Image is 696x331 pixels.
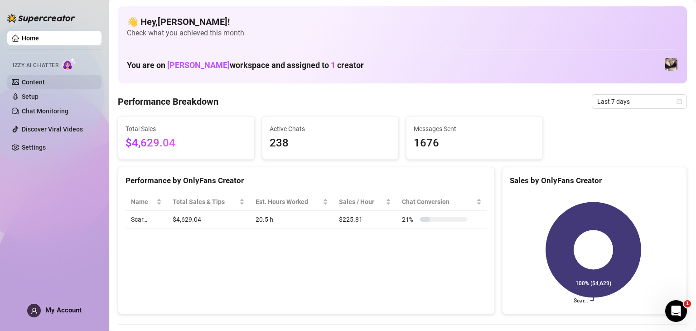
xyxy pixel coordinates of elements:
img: logo-BBDzfeDw.svg [7,14,75,23]
th: Name [126,193,167,211]
span: My Account [45,306,82,314]
div: Sales by OnlyFans Creator [510,175,679,187]
span: calendar [677,99,682,104]
h4: Performance Breakdown [118,95,218,108]
span: Last 7 days [597,95,681,108]
th: Total Sales & Tips [167,193,250,211]
span: Messages Sent [414,124,535,134]
a: Discover Viral Videos [22,126,83,133]
span: Active Chats [270,124,391,134]
span: $4,629.04 [126,135,247,152]
span: 238 [270,135,391,152]
span: Name [131,197,155,207]
div: Performance by OnlyFans Creator [126,175,487,187]
img: Scar [665,58,677,71]
td: $225.81 [333,211,396,229]
span: 1676 [414,135,535,152]
span: Total Sales & Tips [173,197,237,207]
span: Check what you achieved this month [127,28,678,38]
a: Home [22,34,39,42]
a: Chat Monitoring [22,107,68,115]
a: Setup [22,93,39,100]
span: user [31,307,38,314]
h4: 👋 Hey, [PERSON_NAME] ! [127,15,678,28]
a: Content [22,78,45,86]
td: $4,629.04 [167,211,250,229]
text: Scar… [574,297,588,304]
th: Sales / Hour [333,193,396,211]
h1: You are on workspace and assigned to creator [127,60,364,70]
img: AI Chatter [62,58,76,71]
th: Chat Conversion [396,193,487,211]
span: 1 [684,300,691,307]
span: Total Sales [126,124,247,134]
td: 20.5 h [250,211,333,229]
span: 1 [331,60,335,70]
span: Sales / Hour [339,197,384,207]
iframe: Intercom live chat [665,300,687,322]
a: Settings [22,144,46,151]
span: Chat Conversion [402,197,474,207]
div: Est. Hours Worked [256,197,321,207]
td: Scar… [126,211,167,229]
span: Izzy AI Chatter [13,61,58,70]
span: 21 % [402,214,416,224]
span: [PERSON_NAME] [167,60,230,70]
